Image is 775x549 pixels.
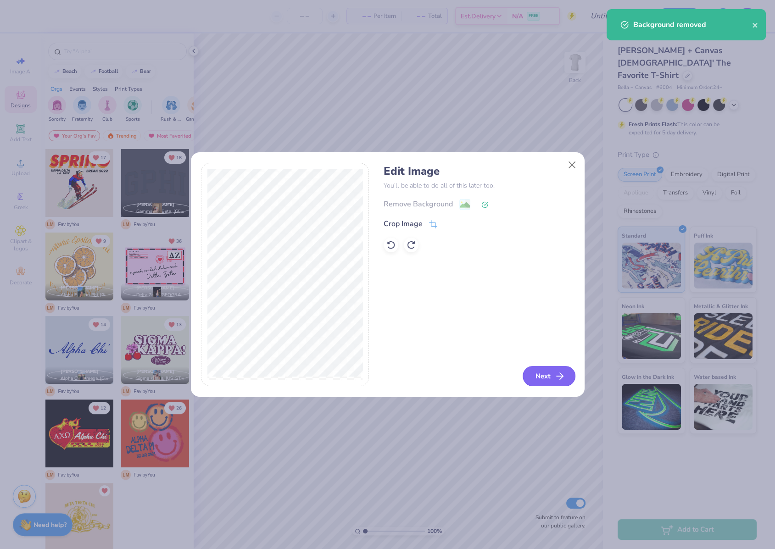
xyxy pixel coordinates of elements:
div: Crop Image [384,218,423,229]
p: You’ll be able to do all of this later too. [384,181,574,190]
h4: Edit Image [384,165,574,178]
button: close [752,19,758,30]
div: Background removed [633,19,752,30]
button: Close [563,156,580,174]
button: Next [523,366,575,386]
